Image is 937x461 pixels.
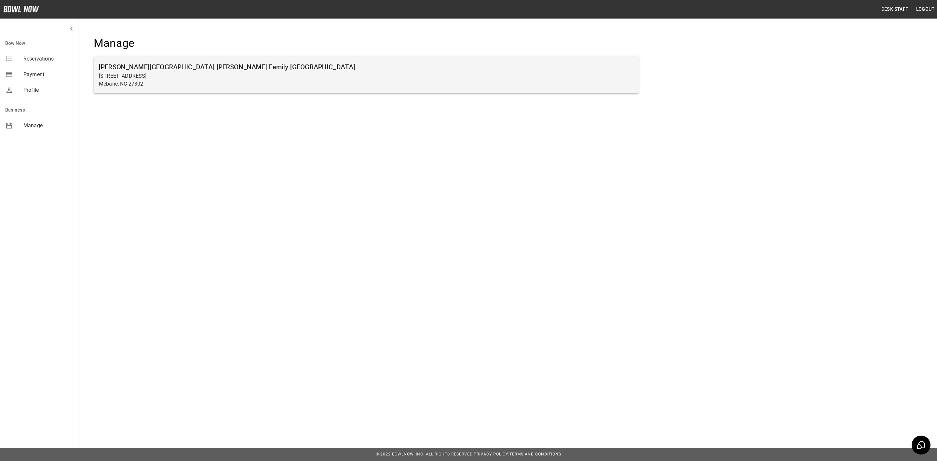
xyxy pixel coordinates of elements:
h6: [PERSON_NAME][GEOGRAPHIC_DATA] [PERSON_NAME] Family [GEOGRAPHIC_DATA] [99,62,633,72]
button: Logout [914,3,937,15]
span: © 2022 BowlNow, Inc. All Rights Reserved. [376,452,474,456]
button: Desk Staff [879,3,911,15]
span: Payment [23,71,73,78]
span: Reservations [23,55,73,63]
span: Manage [23,122,73,129]
a: Privacy Policy [474,452,508,456]
h4: Manage [94,36,639,50]
p: [STREET_ADDRESS] [99,72,633,80]
span: Profile [23,86,73,94]
p: Mebane, NC 27302 [99,80,633,88]
img: logo [3,6,39,12]
a: Terms and Conditions [509,452,561,456]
